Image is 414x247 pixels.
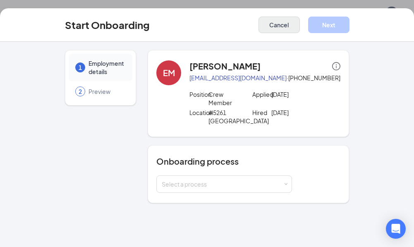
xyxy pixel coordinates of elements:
[258,17,300,33] button: Cancel
[189,60,261,72] h4: [PERSON_NAME]
[208,90,246,107] p: Crew Member
[252,108,271,117] p: Hired
[79,87,82,96] span: 2
[163,67,175,79] div: EM
[79,63,82,72] span: 1
[162,180,283,188] div: Select a process
[386,219,406,239] div: Open Intercom Messenger
[156,156,340,167] h4: Onboarding process
[189,90,208,98] p: Position
[89,87,124,96] span: Preview
[189,74,340,82] p: · [PHONE_NUMBER]
[65,18,150,32] h3: Start Onboarding
[208,108,246,125] p: #5261 [GEOGRAPHIC_DATA]
[271,108,309,117] p: [DATE]
[308,17,349,33] button: Next
[332,62,340,70] span: info-circle
[189,108,208,117] p: Location
[189,74,287,82] a: [EMAIL_ADDRESS][DOMAIN_NAME]
[89,59,124,76] span: Employment details
[252,90,271,98] p: Applied
[271,90,309,98] p: [DATE]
